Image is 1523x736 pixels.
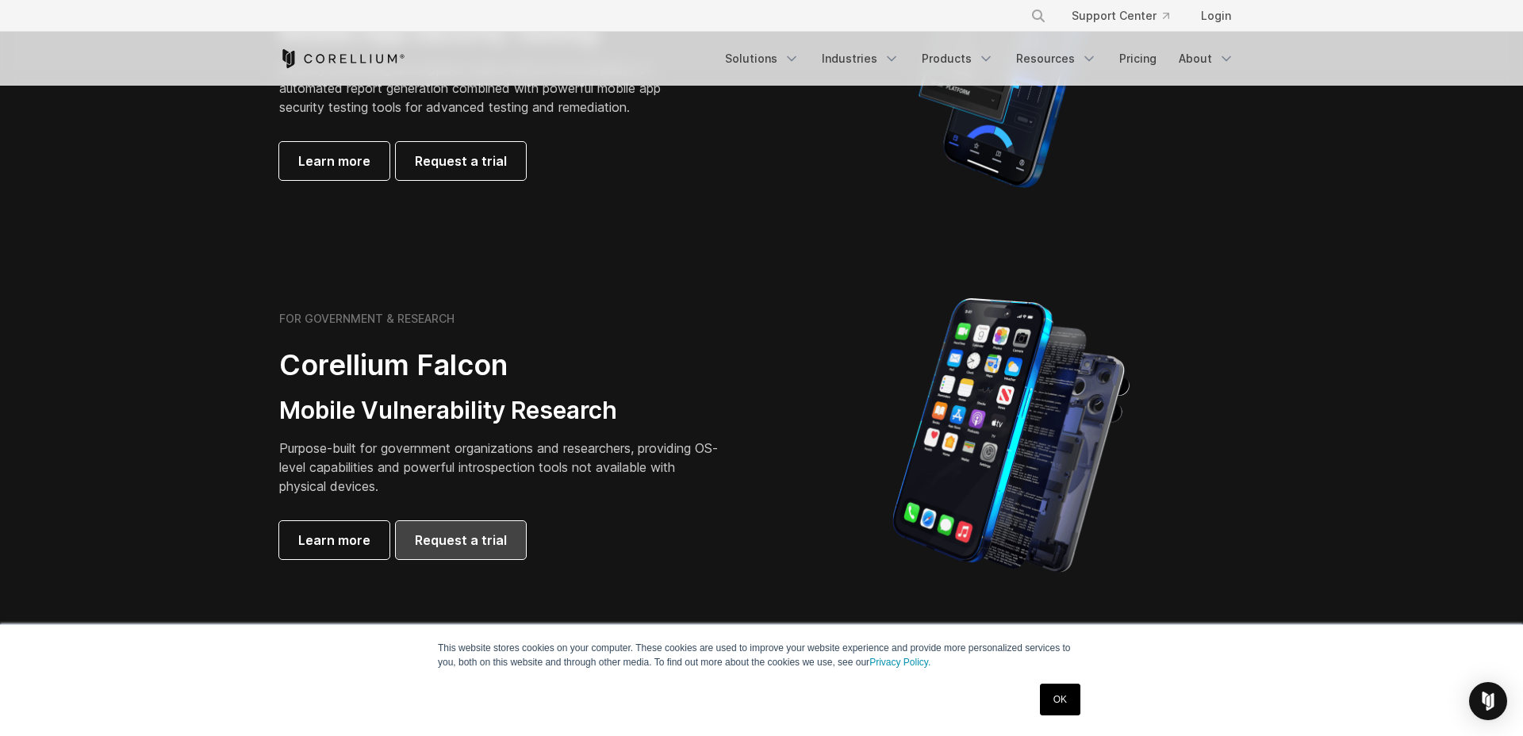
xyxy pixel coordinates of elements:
a: About [1169,44,1244,73]
a: Request a trial [396,521,526,559]
h3: Mobile Vulnerability Research [279,396,723,426]
img: iPhone model separated into the mechanics used to build the physical device. [892,297,1130,574]
p: Purpose-built for government organizations and researchers, providing OS-level capabilities and p... [279,439,723,496]
span: Learn more [298,151,370,171]
h6: FOR GOVERNMENT & RESEARCH [279,312,455,326]
a: Pricing [1110,44,1166,73]
a: OK [1040,684,1080,715]
a: Privacy Policy. [869,657,930,668]
p: This website stores cookies on your computer. These cookies are used to improve your website expe... [438,641,1085,669]
p: Security pentesting and AppSec teams will love the simplicity of automated report generation comb... [279,59,685,117]
a: Products [912,44,1003,73]
div: Navigation Menu [1011,2,1244,30]
h2: Corellium Falcon [279,347,723,383]
a: Request a trial [396,142,526,180]
span: Request a trial [415,531,507,550]
a: Industries [812,44,909,73]
a: Support Center [1059,2,1182,30]
a: Resources [1007,44,1107,73]
a: Learn more [279,521,389,559]
div: Open Intercom Messenger [1469,682,1507,720]
a: Solutions [715,44,809,73]
div: Navigation Menu [715,44,1244,73]
span: Learn more [298,531,370,550]
button: Search [1024,2,1053,30]
a: Corellium Home [279,49,405,68]
a: Login [1188,2,1244,30]
a: Learn more [279,142,389,180]
span: Request a trial [415,151,507,171]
